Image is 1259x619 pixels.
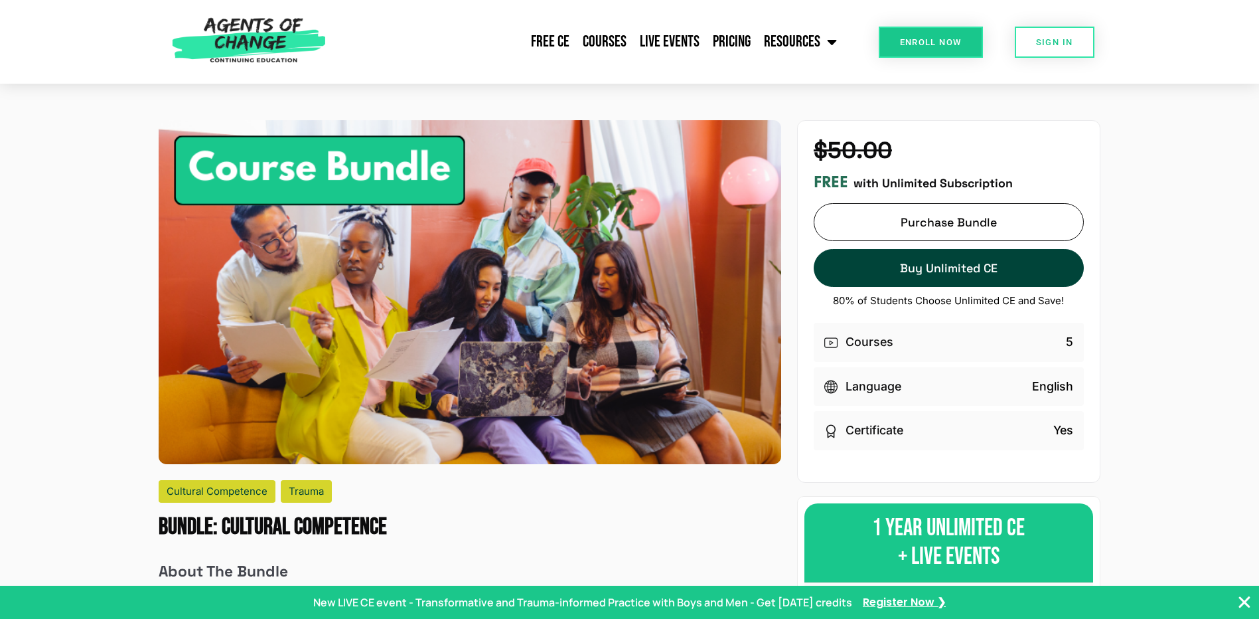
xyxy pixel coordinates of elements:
div: Cultural Competence [159,480,275,503]
p: Yes [1053,422,1073,440]
div: 1 YEAR UNLIMITED CE + LIVE EVENTS [804,503,1093,582]
a: Pricing [706,25,757,58]
div: with Unlimited Subscription [814,173,1084,192]
p: Language [846,378,901,396]
h1: Cultural Competence - 5 Credit CE Bundle [159,513,781,541]
span: Purchase Bundle [901,215,997,229]
p: Certificate [846,422,903,440]
a: Free CE [524,25,576,58]
img: Cultural Competence - 5 Credit CE Bundle [159,120,781,464]
p: New LIVE CE event - Transformative and Trauma-informed Practice with Boys and Men - Get [DATE] cr... [313,594,852,610]
a: Buy Unlimited CE [814,249,1084,287]
span: SIGN IN [1036,38,1073,46]
a: Purchase Bundle [814,203,1084,241]
nav: Menu [333,25,844,58]
p: Courses [846,333,893,351]
div: Trauma [281,480,332,503]
h3: FREE [814,173,848,192]
a: Enroll Now [879,27,983,58]
p: 80% of Students Choose Unlimited CE and Save! [814,295,1084,307]
p: 5 [1066,333,1073,351]
span: Buy Unlimited CE [900,261,998,275]
span: Enroll Now [900,38,962,46]
a: Resources [757,25,844,58]
a: SIGN IN [1015,27,1094,58]
a: Live Events [633,25,706,58]
h4: $50.00 [814,137,1084,165]
h6: About The Bundle [159,563,781,580]
a: Courses [576,25,633,58]
a: Register Now ❯ [863,594,946,611]
p: English [1032,378,1073,396]
button: Close Banner [1236,594,1252,610]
